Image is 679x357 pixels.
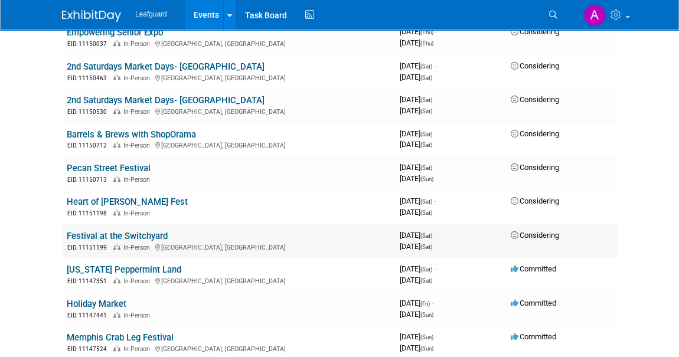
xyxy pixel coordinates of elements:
[420,345,433,352] span: (Sun)
[67,176,112,183] span: EID: 11150713
[420,131,432,137] span: (Sat)
[420,334,433,340] span: (Sun)
[434,163,436,172] span: -
[511,231,559,240] span: Considering
[123,40,154,48] span: In-Person
[400,208,432,217] span: [DATE]
[400,242,432,251] span: [DATE]
[400,276,432,284] span: [DATE]
[511,196,559,205] span: Considering
[113,176,120,182] img: In-Person Event
[67,210,112,217] span: EID: 11151198
[113,40,120,46] img: In-Person Event
[400,310,433,319] span: [DATE]
[420,244,432,250] span: (Sat)
[67,27,163,38] a: Empowering Senior Expo
[434,61,436,70] span: -
[400,140,432,149] span: [DATE]
[123,142,154,149] span: In-Person
[123,277,154,285] span: In-Person
[67,140,390,150] div: [GEOGRAPHIC_DATA], [GEOGRAPHIC_DATA]
[420,312,433,318] span: (Sun)
[67,106,390,116] div: [GEOGRAPHIC_DATA], [GEOGRAPHIC_DATA]
[113,108,120,114] img: In-Person Event
[511,299,556,307] span: Committed
[400,264,436,273] span: [DATE]
[432,299,433,307] span: -
[67,231,168,241] a: Festival at the Switchyard
[67,109,112,115] span: EID: 11150530
[400,73,432,81] span: [DATE]
[420,232,432,239] span: (Sat)
[113,74,120,80] img: In-Person Event
[67,75,112,81] span: EID: 11150463
[511,332,556,341] span: Committed
[420,74,432,81] span: (Sat)
[67,242,390,252] div: [GEOGRAPHIC_DATA], [GEOGRAPHIC_DATA]
[67,312,112,319] span: EID: 11147441
[67,95,265,106] a: 2nd Saturdays Market Days- [GEOGRAPHIC_DATA]
[67,61,265,72] a: 2nd Saturdays Market Days- [GEOGRAPHIC_DATA]
[113,209,120,215] img: In-Person Event
[420,40,433,47] span: (Thu)
[67,299,126,309] a: Holiday Market
[583,4,606,27] img: Arlene Duncan
[420,266,432,273] span: (Sat)
[400,174,433,183] span: [DATE]
[420,142,432,148] span: (Sat)
[420,300,430,307] span: (Fri)
[511,264,556,273] span: Committed
[400,332,437,341] span: [DATE]
[67,142,112,149] span: EID: 11150712
[67,41,112,47] span: EID: 11150037
[420,97,432,103] span: (Sat)
[511,163,559,172] span: Considering
[113,244,120,250] img: In-Person Event
[420,277,432,284] span: (Sat)
[123,209,154,217] span: In-Person
[400,95,436,104] span: [DATE]
[434,231,436,240] span: -
[420,165,432,171] span: (Sat)
[434,196,436,205] span: -
[434,264,436,273] span: -
[67,264,181,275] a: [US_STATE] Peppermint Land
[67,38,390,48] div: [GEOGRAPHIC_DATA], [GEOGRAPHIC_DATA]
[420,29,433,35] span: (Thu)
[67,276,390,286] div: [GEOGRAPHIC_DATA], [GEOGRAPHIC_DATA]
[400,196,436,205] span: [DATE]
[400,343,433,352] span: [DATE]
[400,299,433,307] span: [DATE]
[67,129,196,140] a: Barrels & Brews with ShopOrama
[67,163,151,173] a: Pecan Street Festival
[62,10,121,22] img: ExhibitDay
[400,27,437,36] span: [DATE]
[67,343,390,353] div: [GEOGRAPHIC_DATA], [GEOGRAPHIC_DATA]
[434,129,436,138] span: -
[123,176,154,184] span: In-Person
[67,278,112,284] span: EID: 11147351
[400,231,436,240] span: [DATE]
[123,312,154,319] span: In-Person
[123,74,154,82] span: In-Person
[511,27,559,36] span: Considering
[400,106,432,115] span: [DATE]
[400,129,436,138] span: [DATE]
[511,95,559,104] span: Considering
[511,129,559,138] span: Considering
[123,345,154,353] span: In-Person
[113,312,120,317] img: In-Person Event
[435,27,437,36] span: -
[400,38,433,47] span: [DATE]
[113,142,120,148] img: In-Person Event
[400,163,436,172] span: [DATE]
[420,209,432,216] span: (Sat)
[435,332,437,341] span: -
[135,10,167,18] span: Leafguard
[67,244,112,251] span: EID: 11151199
[420,198,432,205] span: (Sat)
[123,108,154,116] span: In-Person
[67,73,390,83] div: [GEOGRAPHIC_DATA], [GEOGRAPHIC_DATA]
[511,61,559,70] span: Considering
[434,95,436,104] span: -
